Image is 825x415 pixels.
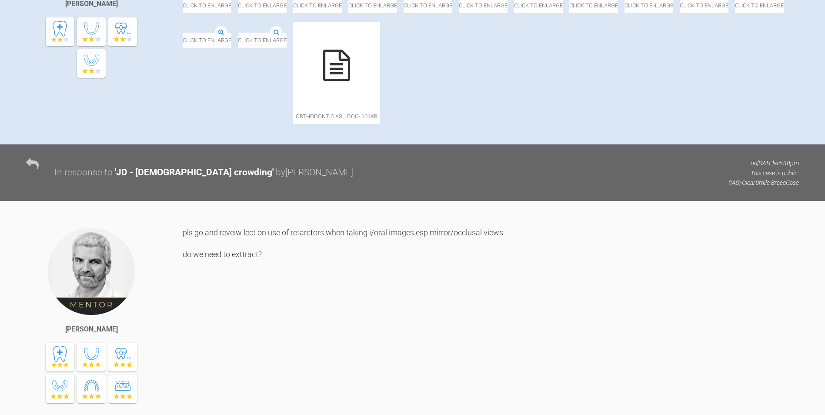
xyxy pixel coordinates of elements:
[377,33,435,48] span: Click to enlarge
[183,33,241,48] span: Click to enlarge
[247,22,306,33] img: IMG_1162.JPG
[728,158,799,168] p: on [DATE] at 6:30pm
[442,22,500,33] img: IMG_1170.JPG
[47,227,136,316] img: Ross Hobson
[312,33,371,48] span: Click to enlarge
[377,22,435,33] img: IMG_1171.JPG
[442,33,500,48] span: Click to enlarge
[247,33,306,48] span: Click to enlarge
[54,165,113,180] div: In response to
[65,324,118,335] div: [PERSON_NAME]
[728,168,799,178] p: This case is public.
[312,22,371,33] img: IMG_1163.JPG
[507,109,594,124] span: orthodontic As….doc - 101KB
[728,178,799,187] p: (IAS) ClearSmile Brace Case
[276,165,353,180] div: by [PERSON_NAME]
[183,22,241,33] img: IMG_1169.JPG
[115,165,274,180] div: ' JD - [DEMOGRAPHIC_DATA] crowding '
